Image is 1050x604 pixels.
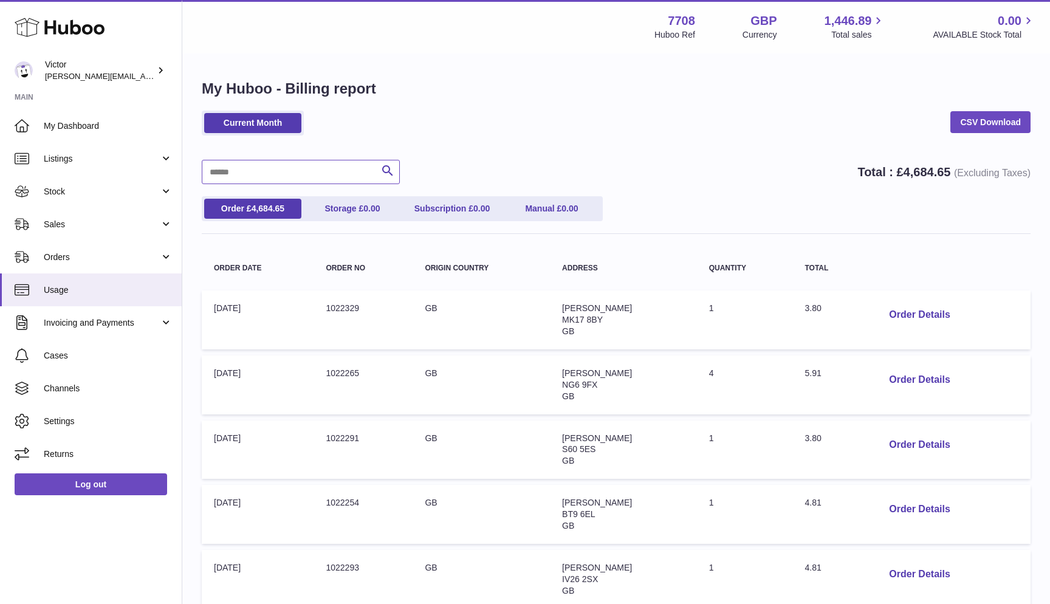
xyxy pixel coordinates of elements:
[562,574,598,584] span: IV26 2SX
[825,13,886,41] a: 1,446.89 Total sales
[697,290,793,349] td: 1
[550,252,697,284] th: Address
[202,290,314,349] td: [DATE]
[750,13,777,29] strong: GBP
[825,13,872,29] span: 1,446.89
[792,252,867,284] th: Total
[473,204,490,213] span: 0.00
[202,420,314,479] td: [DATE]
[562,521,574,530] span: GB
[403,199,501,219] a: Subscription £0.00
[252,204,285,213] span: 4,684.65
[363,204,380,213] span: 0.00
[562,444,595,454] span: S60 5ES
[314,252,413,284] th: Order no
[15,473,167,495] a: Log out
[998,13,1021,29] span: 0.00
[204,113,301,133] a: Current Month
[562,433,632,443] span: [PERSON_NAME]
[202,252,314,284] th: Order Date
[743,29,777,41] div: Currency
[879,562,959,587] button: Order Details
[44,416,173,427] span: Settings
[950,111,1031,133] a: CSV Download
[204,199,301,219] a: Order £4,684.65
[933,13,1035,41] a: 0.00 AVAILABLE Stock Total
[44,120,173,132] span: My Dashboard
[314,355,413,414] td: 1022265
[954,168,1031,178] span: (Excluding Taxes)
[831,29,885,41] span: Total sales
[314,420,413,479] td: 1022291
[654,29,695,41] div: Huboo Ref
[562,315,603,324] span: MK17 8BY
[562,456,574,465] span: GB
[44,448,173,460] span: Returns
[44,284,173,296] span: Usage
[697,252,793,284] th: Quantity
[413,355,550,414] td: GB
[562,586,574,595] span: GB
[879,433,959,458] button: Order Details
[314,290,413,349] td: 1022329
[202,355,314,414] td: [DATE]
[44,350,173,362] span: Cases
[562,391,574,401] span: GB
[879,368,959,393] button: Order Details
[879,497,959,522] button: Order Details
[44,219,160,230] span: Sales
[503,199,600,219] a: Manual £0.00
[805,498,821,507] span: 4.81
[562,303,632,313] span: [PERSON_NAME]
[879,303,959,328] button: Order Details
[202,79,1031,98] h1: My Huboo - Billing report
[562,368,632,378] span: [PERSON_NAME]
[805,303,821,313] span: 3.80
[413,252,550,284] th: Origin Country
[562,380,597,390] span: NG6 9FX
[45,71,244,81] span: [PERSON_NAME][EMAIL_ADDRESS][DOMAIN_NAME]
[45,59,154,82] div: Victor
[413,420,550,479] td: GB
[314,485,413,544] td: 1022254
[904,165,951,179] span: 4,684.65
[697,355,793,414] td: 4
[202,485,314,544] td: [DATE]
[562,509,595,519] span: BT9 6EL
[697,420,793,479] td: 1
[857,165,1031,179] strong: Total : £
[15,61,33,80] img: victor@erbology.co
[805,368,821,378] span: 5.91
[697,485,793,544] td: 1
[805,433,821,443] span: 3.80
[44,186,160,197] span: Stock
[562,563,632,572] span: [PERSON_NAME]
[668,13,695,29] strong: 7708
[413,290,550,349] td: GB
[562,326,574,336] span: GB
[413,485,550,544] td: GB
[44,153,160,165] span: Listings
[562,498,632,507] span: [PERSON_NAME]
[44,317,160,329] span: Invoicing and Payments
[44,383,173,394] span: Channels
[304,199,401,219] a: Storage £0.00
[44,252,160,263] span: Orders
[805,563,821,572] span: 4.81
[561,204,578,213] span: 0.00
[933,29,1035,41] span: AVAILABLE Stock Total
